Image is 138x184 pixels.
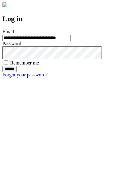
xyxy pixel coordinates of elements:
[2,72,48,77] a: Forgot your password?
[2,15,136,23] h2: Log in
[2,2,7,7] img: logo-4e3dc11c47720685a147b03b5a06dd966a58ff35d612b21f08c02c0306f2b779.png
[2,41,21,46] label: Password
[10,60,39,65] label: Remember me
[2,29,14,34] label: Email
